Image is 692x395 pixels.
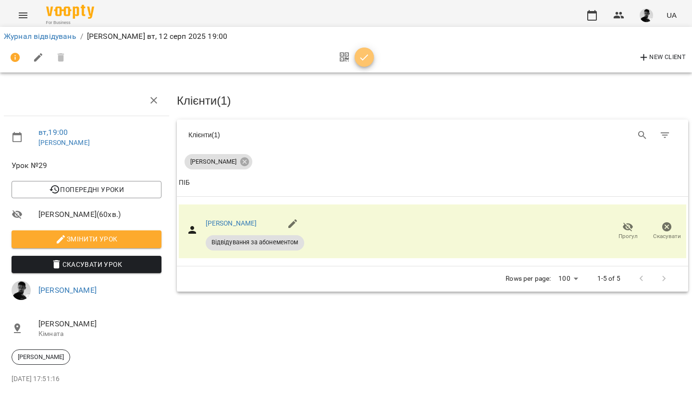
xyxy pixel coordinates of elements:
div: Sort [179,177,190,189]
h3: Клієнти ( 1 ) [177,95,688,107]
a: вт , 19:00 [38,128,68,137]
div: [PERSON_NAME] [12,349,70,365]
div: Table Toolbar [177,120,688,150]
div: [PERSON_NAME] [185,154,252,169]
img: Voopty Logo [46,5,94,19]
button: New Client [636,50,688,65]
nav: breadcrumb [4,31,688,42]
a: [PERSON_NAME] [206,219,257,227]
span: New Client [638,52,686,63]
p: Rows per page: [506,274,551,284]
img: 8a52112dc94124d2042df91b2f95d022.jpg [640,9,653,22]
div: Клієнти ( 1 ) [188,130,425,140]
button: UA [663,6,680,24]
p: [PERSON_NAME] вт, 12 серп 2025 19:00 [87,31,227,42]
span: Попередні уроки [19,184,154,195]
p: [DATE] 17:51:16 [12,374,161,384]
a: [PERSON_NAME] [38,286,97,295]
div: ПІБ [179,177,190,189]
button: Змінити урок [12,230,161,248]
span: Урок №29 [12,160,161,171]
button: Фільтр [654,124,677,147]
p: 1-5 of 5 [597,274,620,284]
p: Кімната [38,329,161,339]
button: Скасувати [647,218,686,245]
span: For Business [46,20,94,26]
div: 100 [555,272,581,286]
span: [PERSON_NAME] [12,353,70,361]
img: 8a52112dc94124d2042df91b2f95d022.jpg [12,281,31,300]
a: Журнал відвідувань [4,32,76,41]
span: [PERSON_NAME] [38,318,161,330]
span: [PERSON_NAME] [185,157,242,166]
button: Прогул [608,218,647,245]
button: Search [631,124,654,147]
span: Прогул [618,232,638,240]
span: Відвідування за абонементом [206,238,304,247]
span: [PERSON_NAME] ( 60 хв. ) [38,209,161,220]
button: Попередні уроки [12,181,161,198]
button: Скасувати Урок [12,256,161,273]
span: Скасувати [653,232,681,240]
span: ПІБ [179,177,686,189]
button: Menu [12,4,35,27]
a: [PERSON_NAME] [38,139,90,146]
span: Скасувати Урок [19,259,154,270]
li: / [80,31,83,42]
span: Змінити урок [19,233,154,245]
span: UA [667,10,677,20]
